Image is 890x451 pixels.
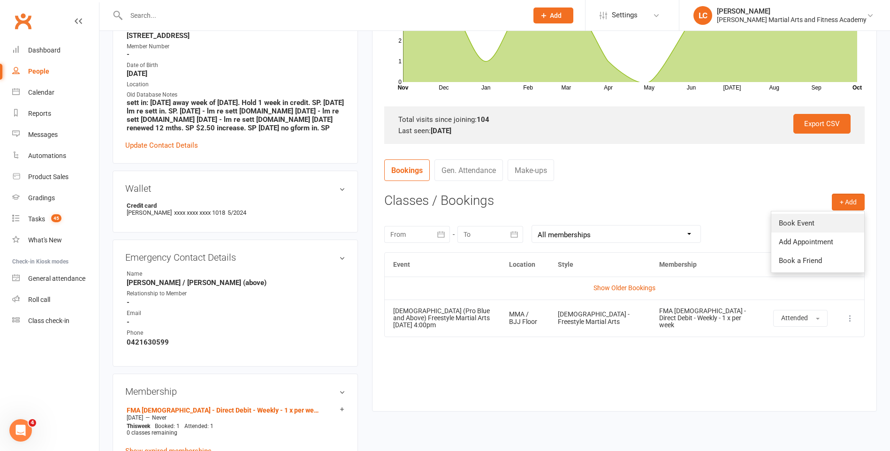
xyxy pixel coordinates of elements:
[28,236,62,244] div: What's New
[12,310,99,331] a: Class kiosk mode
[152,414,167,421] span: Never
[127,298,345,307] strong: -
[127,329,204,338] div: Phone
[593,284,655,292] a: Show Older Bookings
[28,296,50,303] div: Roll call
[12,209,99,230] a: Tasks 45
[28,173,68,180] div: Product Sales
[28,194,55,202] div: Gradings
[12,61,99,82] a: People
[12,103,99,124] a: Reports
[508,159,554,181] a: Make-ups
[384,159,430,181] a: Bookings
[127,270,204,278] div: Name
[12,40,99,61] a: Dashboard
[434,159,503,181] a: Gen. Attendance
[558,311,642,325] div: [DEMOGRAPHIC_DATA] - Freestyle Martial Arts
[127,309,204,318] div: Email
[398,125,851,136] div: Last seen:
[127,202,341,209] strong: Credit card
[127,278,345,287] strong: [PERSON_NAME] / [PERSON_NAME] (above)
[125,183,345,194] h3: Wallet
[28,46,61,54] div: Dashboard
[127,414,143,421] span: [DATE]
[29,419,36,427] span: 4
[717,7,867,15] div: [PERSON_NAME]
[127,318,345,326] strong: -
[11,9,35,33] a: Clubworx
[125,140,198,151] a: Update Contact Details
[127,50,345,59] strong: -
[228,209,246,216] span: 5/2024
[693,6,712,25] div: LC
[127,61,345,70] div: Date of Birth
[184,423,213,429] span: Attended: 1
[127,69,345,78] strong: [DATE]
[51,214,61,222] span: 45
[771,251,864,270] a: Book a Friend
[127,90,345,99] div: Old Database Notes
[124,414,345,421] div: —
[477,115,489,124] strong: 104
[549,253,651,277] th: Style
[12,230,99,251] a: What's New
[612,5,638,26] span: Settings
[127,423,137,429] span: This
[12,145,99,166] a: Automations
[793,114,851,134] a: Export CSV
[125,252,345,263] h3: Emergency Contact Details
[12,82,99,103] a: Calendar
[127,98,345,132] strong: sett in: [DATE] away week of [DATE]. Hold 1 week in credit. SP. [DATE] lm re sett in. SP. [DATE] ...
[124,423,152,429] div: week
[832,194,865,210] button: + Add
[651,253,765,277] th: Membership
[127,406,319,414] a: FMA [DEMOGRAPHIC_DATA] - Direct Debit - Weekly - 1 x per week
[12,188,99,209] a: Gradings
[771,214,864,233] a: Book Event
[533,8,573,23] button: Add
[509,311,541,325] div: MMA / BJJ Floor
[127,338,345,346] strong: 0421630599
[393,308,492,322] div: [DEMOGRAPHIC_DATA] (Pro Blue and Above) Freestyle Martial Arts
[9,419,32,442] iframe: Intercom live chat
[384,194,865,208] h3: Classes / Bookings
[771,233,864,251] a: Add Appointment
[781,314,808,322] span: Attended
[127,289,204,298] div: Relationship to Member
[125,386,345,397] h3: Membership
[717,15,867,24] div: [PERSON_NAME] Martial Arts and Fitness Academy
[385,300,501,337] td: [DATE] 4:00pm
[765,253,836,277] th: Attendance
[550,12,562,19] span: Add
[123,9,521,22] input: Search...
[12,166,99,188] a: Product Sales
[174,209,225,216] span: xxxx xxxx xxxx 1018
[385,253,501,277] th: Event
[28,152,66,159] div: Automations
[127,80,345,89] div: Location
[127,31,345,40] strong: [STREET_ADDRESS]
[659,308,756,329] div: FMA [DEMOGRAPHIC_DATA] - Direct Debit - Weekly - 1 x per week
[125,201,345,218] li: [PERSON_NAME]
[28,131,58,138] div: Messages
[28,68,49,75] div: People
[431,127,451,135] strong: [DATE]
[127,42,345,51] div: Member Number
[155,423,180,429] span: Booked: 1
[398,114,851,125] div: Total visits since joining:
[28,89,54,96] div: Calendar
[127,429,177,436] span: 0 classes remaining
[28,317,69,324] div: Class check-in
[28,215,45,223] div: Tasks
[12,289,99,310] a: Roll call
[773,310,828,327] button: Attended
[12,268,99,289] a: General attendance kiosk mode
[28,275,85,282] div: General attendance
[501,253,549,277] th: Location
[28,110,51,117] div: Reports
[12,124,99,145] a: Messages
